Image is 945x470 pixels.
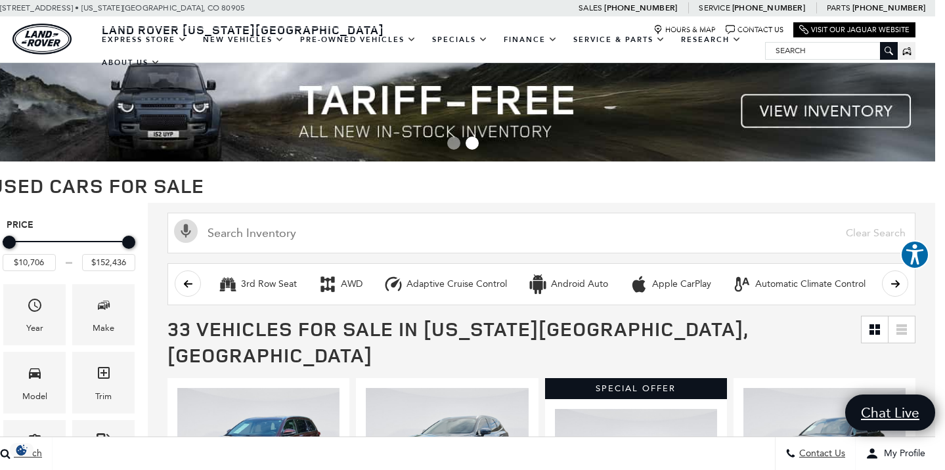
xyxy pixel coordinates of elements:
[95,389,112,404] div: Trim
[725,270,873,298] button: Automatic Climate ControlAutomatic Climate Control
[195,28,292,51] a: New Vehicles
[407,278,507,290] div: Adaptive Cruise Control
[3,231,135,271] div: Price
[424,28,496,51] a: Specials
[318,274,338,294] div: AWD
[862,316,888,343] a: Grid View
[604,3,677,13] a: [PHONE_NUMBER]
[27,430,43,457] span: Features
[732,3,805,13] a: [PHONE_NUMBER]
[341,278,363,290] div: AWD
[3,352,66,413] div: ModelModel
[579,3,602,12] span: Sales
[653,25,716,35] a: Hours & Map
[3,254,56,271] input: Minimum
[311,270,370,298] button: AWDAWD
[3,236,16,249] div: Minimum Price
[852,3,925,13] a: [PHONE_NUMBER]
[854,404,926,421] span: Chat Live
[167,213,915,253] input: Search Inventory
[292,28,424,51] a: Pre-Owned Vehicles
[827,3,850,12] span: Parts
[12,24,72,54] a: land-rover
[82,254,135,271] input: Maximum
[796,448,845,459] span: Contact Us
[72,284,135,345] div: MakeMake
[72,352,135,413] div: TrimTrim
[652,278,711,290] div: Apple CarPlay
[122,236,135,249] div: Maximum Price
[27,362,43,389] span: Model
[96,294,112,321] span: Make
[447,137,460,150] span: Go to slide 1
[7,443,37,457] img: Opt-Out Icon
[496,28,565,51] a: Finance
[900,240,929,269] button: Explore your accessibility options
[94,28,765,74] nav: Main Navigation
[726,25,783,35] a: Contact Us
[629,274,649,294] div: Apple CarPlay
[799,25,910,35] a: Visit Our Jaguar Website
[12,24,72,54] img: Land Rover
[521,270,615,298] button: Android AutoAndroid Auto
[7,219,131,231] h5: Price
[26,321,43,335] div: Year
[7,443,37,457] section: Click to Open Cookie Consent Modal
[94,28,195,51] a: EXPRESS STORE
[94,51,168,74] a: About Us
[545,378,727,399] div: Special Offer
[3,284,66,345] div: YearYear
[96,430,112,457] span: Fueltype
[175,270,201,297] button: scroll left
[22,389,47,404] div: Model
[766,43,897,58] input: Search
[551,278,608,290] div: Android Auto
[879,448,925,459] span: My Profile
[466,137,479,150] span: Go to slide 2
[882,270,908,297] button: scroll right
[94,22,392,37] a: Land Rover [US_STATE][GEOGRAPHIC_DATA]
[167,315,748,368] span: 33 Vehicles for Sale in [US_STATE][GEOGRAPHIC_DATA], [GEOGRAPHIC_DATA]
[699,3,730,12] span: Service
[376,270,514,298] button: Adaptive Cruise ControlAdaptive Cruise Control
[218,274,238,294] div: 3rd Row Seat
[565,28,673,51] a: Service & Parts
[27,294,43,321] span: Year
[856,437,935,470] button: Open user profile menu
[93,321,114,335] div: Make
[241,278,297,290] div: 3rd Row Seat
[732,274,752,294] div: Automatic Climate Control
[96,362,112,389] span: Trim
[755,278,866,290] div: Automatic Climate Control
[174,219,198,243] svg: Click to toggle on voice search
[845,395,935,431] a: Chat Live
[102,22,384,37] span: Land Rover [US_STATE][GEOGRAPHIC_DATA]
[622,270,718,298] button: Apple CarPlayApple CarPlay
[384,274,403,294] div: Adaptive Cruise Control
[673,28,749,51] a: Research
[900,240,929,272] aside: Accessibility Help Desk
[528,274,548,294] div: Android Auto
[211,270,304,298] button: 3rd Row Seat3rd Row Seat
